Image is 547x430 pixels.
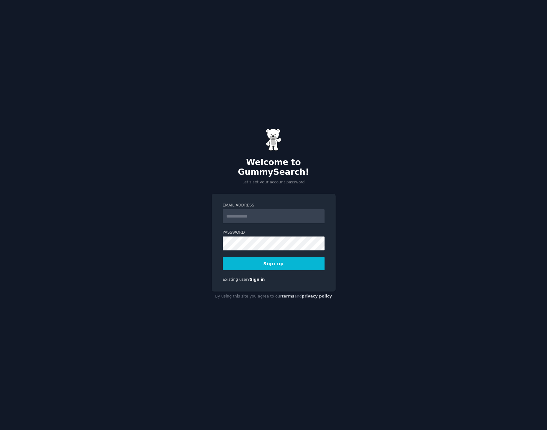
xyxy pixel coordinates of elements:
[250,277,265,282] a: Sign in
[223,257,325,270] button: Sign up
[212,180,336,185] p: Let's set your account password
[266,129,282,151] img: Gummy Bear
[223,277,250,282] span: Existing user?
[302,294,332,298] a: privacy policy
[282,294,294,298] a: terms
[212,157,336,177] h2: Welcome to GummySearch!
[212,292,336,302] div: By using this site you agree to our and
[223,203,325,208] label: Email Address
[223,230,325,236] label: Password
